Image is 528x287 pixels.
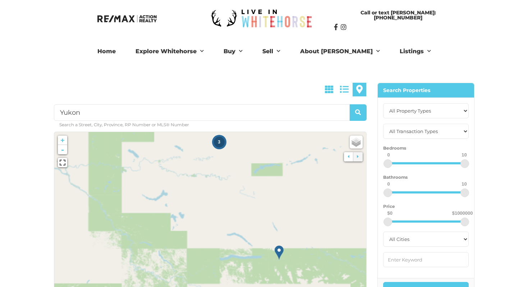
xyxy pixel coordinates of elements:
div: $0 [387,211,392,215]
a: Listings [394,44,436,59]
small: Search a Street, City, Province, RP Number or MLS® Number [59,122,189,127]
nav: Menu [66,44,462,59]
span: 3 [218,140,220,145]
div: 10 [462,152,467,157]
div: 10 [462,182,467,186]
a: Call or text [PERSON_NAME]: [PHONE_NUMBER] [334,6,463,24]
div: 0 [387,152,390,157]
small: Bedrooms [383,145,406,151]
a: Home [92,44,121,59]
a: Sell [257,44,286,59]
div: 0 [387,182,390,186]
span: Call or text [PERSON_NAME]: [PHONE_NUMBER] [341,10,455,20]
small: Price [383,204,395,209]
a: View Fullscreen [58,158,67,167]
a: Explore Whitehorse [130,44,209,59]
a: - [58,145,67,154]
a: + [58,136,67,145]
small: Bathrooms [383,174,408,180]
a: About [PERSON_NAME] [295,44,385,59]
div: $1000000 [452,211,473,215]
img: marker-icon-default.png [275,245,284,260]
a: Layers [350,136,363,149]
input: Enter Keyword [383,252,469,267]
a: Buy [218,44,248,59]
strong: Search Properties [383,87,430,94]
